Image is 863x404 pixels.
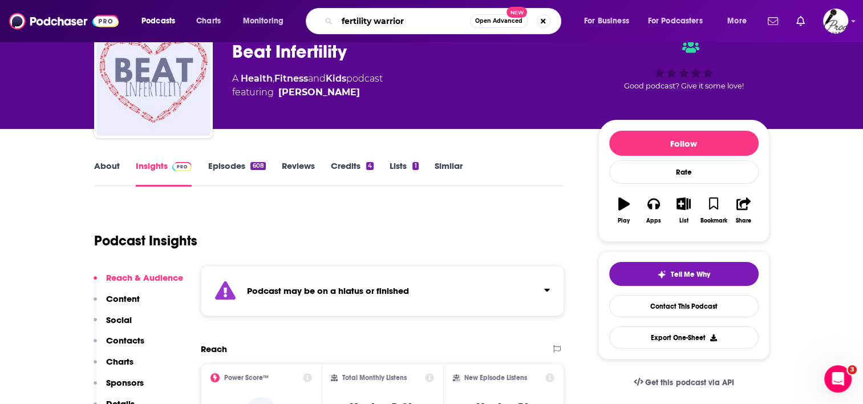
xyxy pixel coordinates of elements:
[699,190,728,231] button: Bookmark
[201,265,565,316] section: Click to expand status details
[366,162,374,170] div: 4
[342,374,407,382] h2: Total Monthly Listens
[609,262,759,286] button: tell me why sparkleTell Me Why
[232,72,383,99] div: A podcast
[274,73,308,84] a: Fitness
[823,9,848,34] button: Show profile menu
[412,162,418,170] div: 1
[331,160,374,187] a: Credits4
[106,314,132,325] p: Social
[609,326,759,349] button: Export One-Sheet
[625,369,743,397] a: Get this podcast via API
[317,8,572,34] div: Search podcasts, credits, & more...
[106,356,133,367] p: Charts
[208,160,265,187] a: Episodes608
[196,13,221,29] span: Charts
[679,217,688,224] div: List
[584,13,629,29] span: For Business
[624,82,744,90] span: Good podcast? Give it some love!
[435,160,463,187] a: Similar
[106,335,144,346] p: Contacts
[201,344,227,354] h2: Reach
[390,160,418,187] a: Lists1
[96,22,210,136] img: Beat Infertility
[576,12,643,30] button: open menu
[648,13,703,29] span: For Podcasters
[671,270,710,279] span: Tell Me Why
[94,272,183,293] button: Reach & Audience
[9,10,119,32] img: Podchaser - Follow, Share and Rate Podcasts
[326,73,346,84] a: Kids
[172,162,192,171] img: Podchaser Pro
[106,293,140,304] p: Content
[598,30,769,100] div: Good podcast? Give it some love!
[823,9,848,34] span: Logged in as sdonovan
[609,160,759,184] div: Rate
[94,160,120,187] a: About
[241,73,273,84] a: Health
[728,190,758,231] button: Share
[94,356,133,377] button: Charts
[94,293,140,314] button: Content
[106,272,183,283] p: Reach & Audience
[337,12,470,30] input: Search podcasts, credits, & more...
[618,217,630,224] div: Play
[475,18,522,24] span: Open Advanced
[848,365,857,374] span: 3
[609,131,759,156] button: Follow
[278,86,360,99] a: Heather Huhman
[232,86,383,99] span: featuring
[646,217,661,224] div: Apps
[657,270,666,279] img: tell me why sparkle
[668,190,698,231] button: List
[94,314,132,336] button: Social
[94,377,144,398] button: Sponsors
[507,7,527,18] span: New
[700,217,727,224] div: Bookmark
[792,11,809,31] a: Show notifications dropdown
[639,190,668,231] button: Apps
[464,374,527,382] h2: New Episode Listens
[235,12,298,30] button: open menu
[189,12,228,30] a: Charts
[273,73,274,84] span: ,
[94,335,144,356] button: Contacts
[645,378,734,387] span: Get this podcast via API
[727,13,747,29] span: More
[282,160,315,187] a: Reviews
[823,9,848,34] img: User Profile
[106,377,144,388] p: Sponsors
[719,12,761,30] button: open menu
[308,73,326,84] span: and
[470,14,528,28] button: Open AdvancedNew
[243,13,283,29] span: Monitoring
[763,11,783,31] a: Show notifications dropdown
[609,295,759,317] a: Contact This Podcast
[141,13,175,29] span: Podcasts
[736,217,751,224] div: Share
[250,162,265,170] div: 608
[224,374,269,382] h2: Power Score™
[609,190,639,231] button: Play
[641,12,719,30] button: open menu
[247,285,409,296] strong: Podcast may be on a hiatus or finished
[133,12,190,30] button: open menu
[136,160,192,187] a: InsightsPodchaser Pro
[94,232,197,249] h1: Podcast Insights
[824,365,852,393] iframe: Intercom live chat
